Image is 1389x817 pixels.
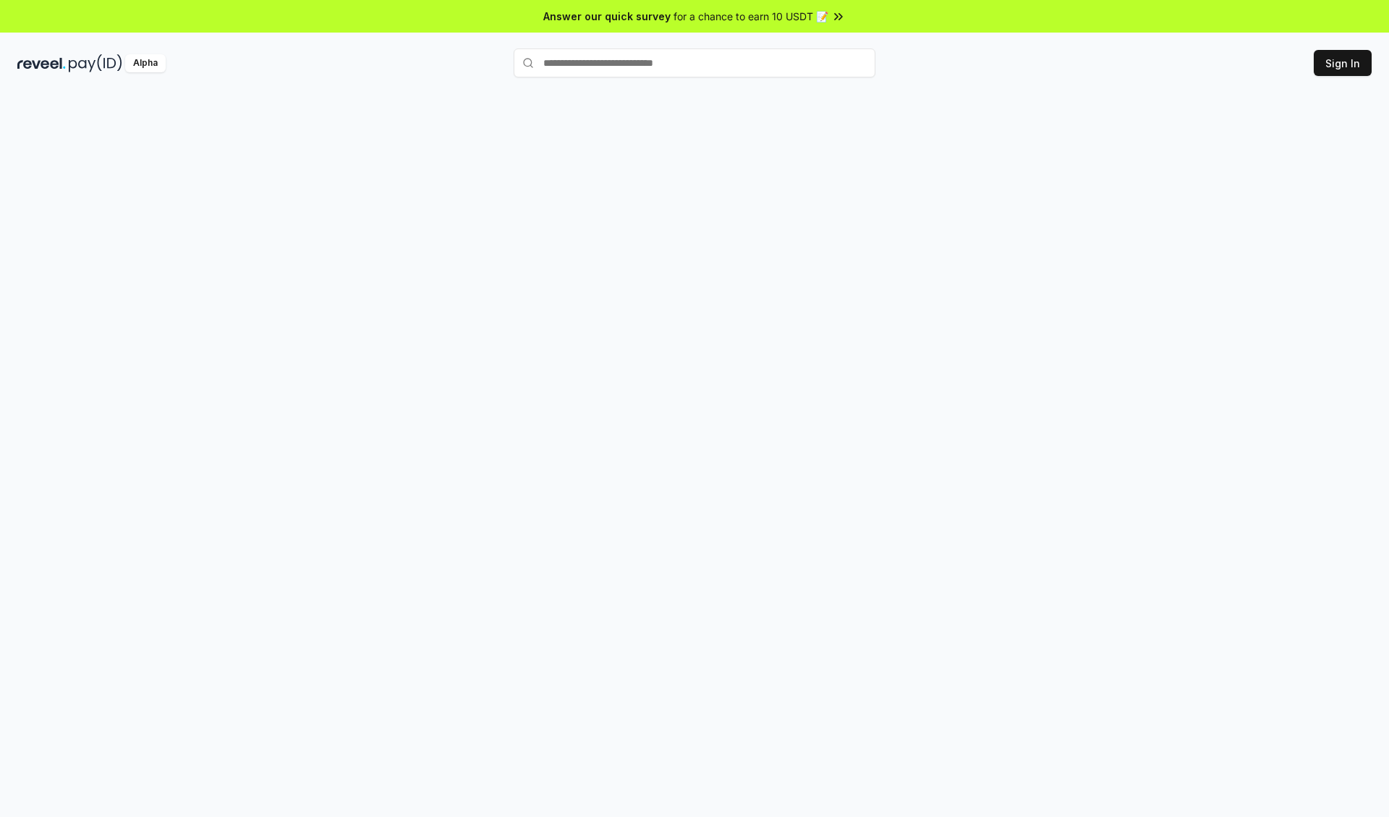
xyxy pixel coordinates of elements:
span: for a chance to earn 10 USDT 📝 [674,9,828,24]
div: Alpha [125,54,166,72]
span: Answer our quick survey [543,9,671,24]
button: Sign In [1314,50,1372,76]
img: reveel_dark [17,54,66,72]
img: pay_id [69,54,122,72]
